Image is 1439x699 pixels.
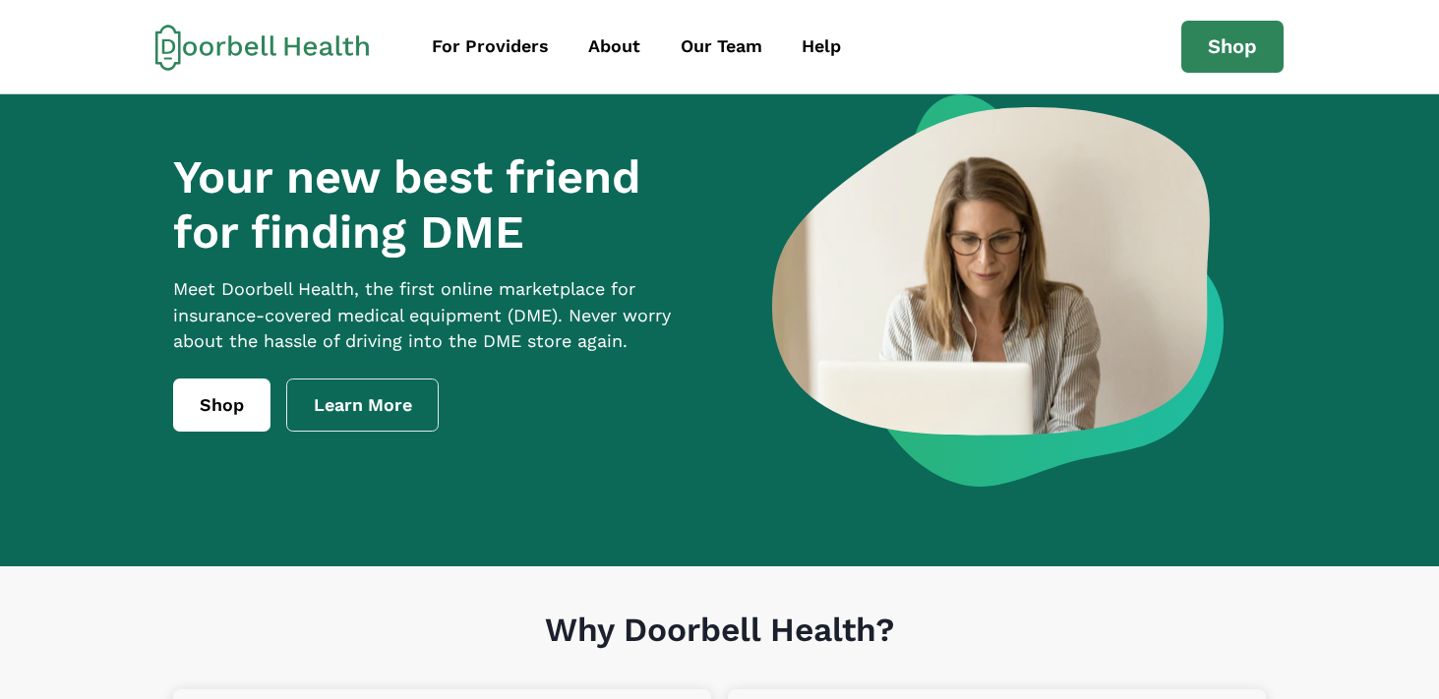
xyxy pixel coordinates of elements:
div: Our Team [681,33,762,60]
div: About [588,33,640,60]
a: Our Team [663,25,780,69]
a: About [570,25,658,69]
p: Meet Doorbell Health, the first online marketplace for insurance-covered medical equipment (DME).... [173,276,708,356]
div: Help [802,33,841,60]
a: For Providers [414,25,567,69]
a: Shop [1181,21,1284,74]
a: Shop [173,379,270,432]
img: a woman looking at a computer [772,94,1224,487]
h1: Why Doorbell Health? [173,611,1266,690]
a: Help [784,25,859,69]
div: For Providers [432,33,549,60]
a: Learn More [286,379,440,432]
h1: Your new best friend for finding DME [173,149,708,261]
